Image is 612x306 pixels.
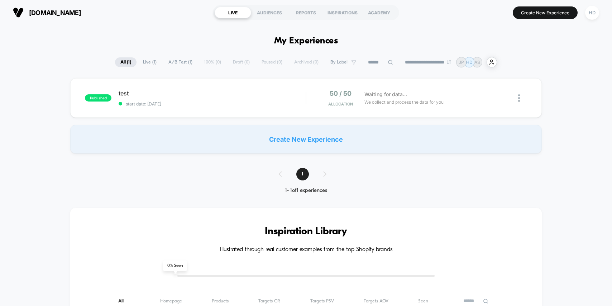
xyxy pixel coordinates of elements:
span: Homepage [160,298,182,304]
img: close [518,94,520,102]
button: [DOMAIN_NAME] [11,7,83,18]
div: INSPIRATIONS [324,7,361,18]
p: JP [459,60,464,65]
div: ACADEMY [361,7,397,18]
span: 50 / 50 [330,90,352,97]
span: Allocation [328,102,353,107]
img: end [447,60,451,64]
span: [DOMAIN_NAME] [29,9,81,17]
div: 1 - 1 of 1 experiences [272,188,341,194]
span: We collect and process the data for you [364,99,444,105]
span: Targets AOV [364,298,388,304]
span: Products [212,298,229,304]
span: test [119,90,306,97]
div: REPORTS [288,7,324,18]
span: 0 % Seen [163,260,187,271]
span: Waiting for data... [364,90,407,98]
span: All [118,298,130,304]
button: HD [583,5,601,20]
span: Targets PSV [310,298,334,304]
h3: Inspiration Library [92,226,520,237]
div: LIVE [215,7,251,18]
span: Targets CR [258,298,280,304]
span: Seen [418,298,428,304]
span: A/B Test ( 1 ) [163,57,198,67]
span: By Label [330,60,348,65]
p: AS [474,60,480,65]
button: Create New Experience [513,6,578,19]
span: All ( 1 ) [115,57,137,67]
span: 1 [296,168,309,180]
h1: My Experiences [274,36,338,46]
div: HD [585,6,599,20]
div: AUDIENCES [251,7,288,18]
h4: Illustrated through real customer examples from the top Shopify brands [92,246,520,253]
span: start date: [DATE] [119,101,306,107]
img: Visually logo [13,7,24,18]
div: Create New Experience [70,125,541,154]
p: HD [466,60,473,65]
span: Live ( 1 ) [138,57,162,67]
span: published [85,94,111,102]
